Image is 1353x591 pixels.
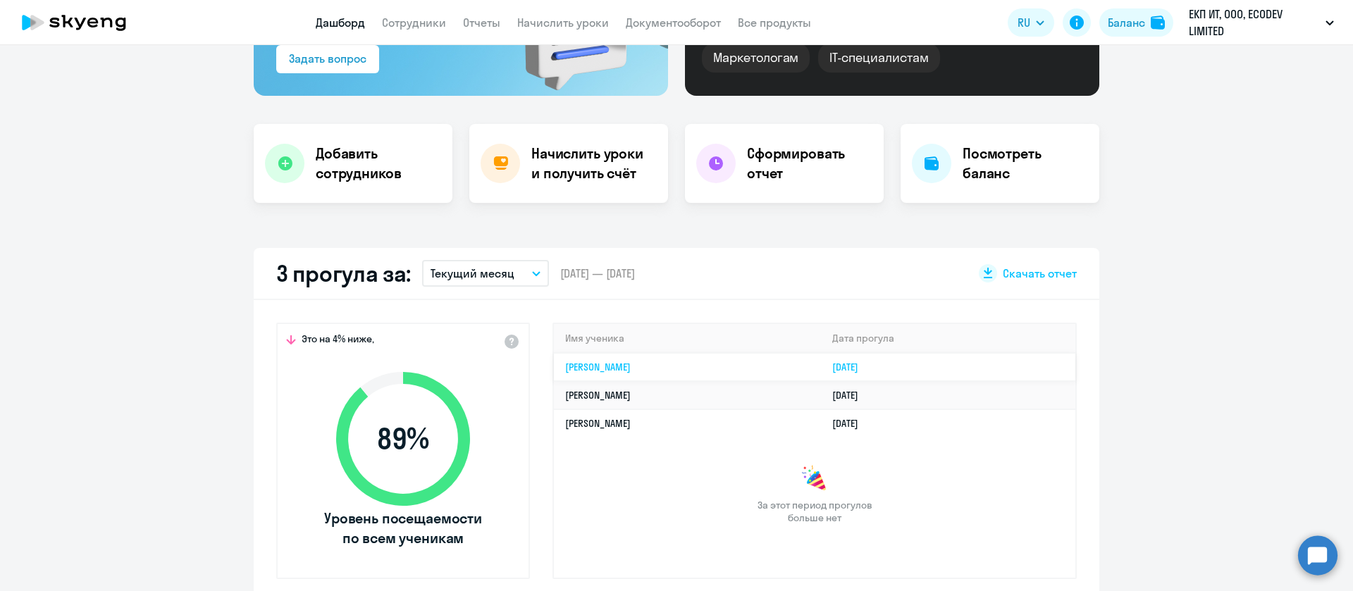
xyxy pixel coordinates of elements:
[1189,6,1320,39] p: ЕКП ИТ, ООО, ECODEV LIMITED
[738,15,811,30] a: Все продукты
[818,43,939,73] div: IT-специалистам
[626,15,721,30] a: Документооборот
[322,422,484,456] span: 89 %
[755,499,874,524] span: За этот период прогулов больше нет
[832,417,870,430] a: [DATE]
[554,324,821,353] th: Имя ученика
[382,15,446,30] a: Сотрудники
[422,260,549,287] button: Текущий месяц
[832,361,870,373] a: [DATE]
[1018,14,1030,31] span: RU
[517,15,609,30] a: Начислить уроки
[316,15,365,30] a: Дашборд
[289,50,366,67] div: Задать вопрос
[560,266,635,281] span: [DATE] — [DATE]
[1003,266,1077,281] span: Скачать отчет
[565,417,631,430] a: [PERSON_NAME]
[463,15,500,30] a: Отчеты
[1182,6,1341,39] button: ЕКП ИТ, ООО, ECODEV LIMITED
[565,361,631,373] a: [PERSON_NAME]
[1008,8,1054,37] button: RU
[276,259,411,287] h2: 3 прогула за:
[747,144,872,183] h4: Сформировать отчет
[1108,14,1145,31] div: Баланс
[531,144,654,183] h4: Начислить уроки и получить счёт
[1099,8,1173,37] button: Балансbalance
[565,389,631,402] a: [PERSON_NAME]
[832,389,870,402] a: [DATE]
[316,144,441,183] h4: Добавить сотрудников
[322,509,484,548] span: Уровень посещаемости по всем ученикам
[702,43,810,73] div: Маркетологам
[963,144,1088,183] h4: Посмотреть баланс
[1151,15,1165,30] img: balance
[302,332,374,349] span: Это на 4% ниже,
[821,324,1075,353] th: Дата прогула
[431,265,514,282] p: Текущий месяц
[801,465,829,493] img: congrats
[276,45,379,73] button: Задать вопрос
